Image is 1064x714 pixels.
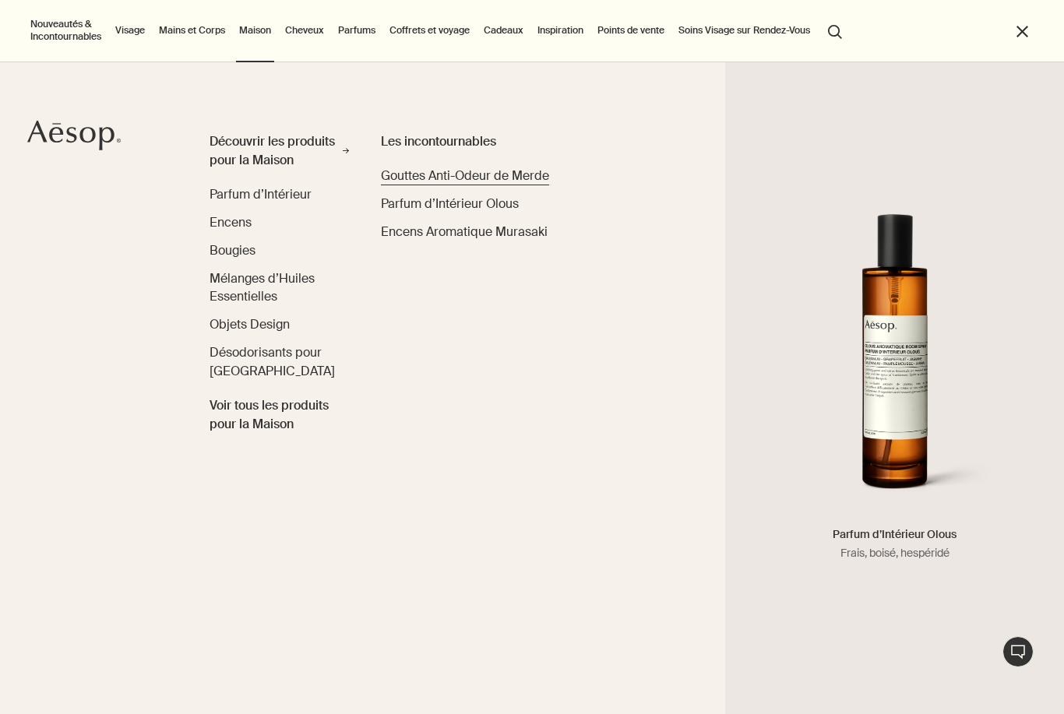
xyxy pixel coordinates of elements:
span: Parfum d’Intérieur Olous [381,195,519,212]
p: Frais, boisé, hespéridé [741,544,1048,561]
span: Voir tous les produits pour la Maison [210,396,350,434]
div: Découvrir les produits pour la Maison [210,132,339,170]
a: Découvrir les produits pour la Maison [210,132,350,176]
span: Parfum d’Intérieur [210,186,312,202]
span: Désodorisants pour Salle de Bain [210,344,335,379]
a: Encens [210,213,252,232]
a: Objets Design [210,315,290,334]
a: Cheveux [282,21,327,40]
button: Fermer le menu [1013,23,1031,40]
button: Nouveautés & Incontournables [27,15,104,46]
a: Visage [112,21,148,40]
span: Encens [210,214,252,230]
svg: Aesop [27,120,121,151]
a: Parfum d’Intérieur Olous [381,195,519,213]
a: Olous Aromatique Room Spray in Amber bottleParfum d’Intérieur OlousFrais, boisé, hespéridé [741,199,1048,577]
a: Parfum d’Intérieur [210,185,312,204]
a: Coffrets et voyage [386,21,473,40]
a: Désodorisants pour [GEOGRAPHIC_DATA] [210,343,350,381]
button: Chat en direct [1002,636,1034,667]
a: Soins Visage sur Rendez-Vous [675,21,813,40]
img: Olous Aromatique Room Spray in Amber bottle [766,214,1023,510]
h5: Parfum d’Intérieur Olous [741,526,1048,561]
a: Gouttes Anti-Odeur de Merde [381,167,549,185]
a: Inspiration [534,21,587,40]
span: Encens Aromatique Murasaki [381,223,548,240]
a: Voir tous les produits pour la Maison [210,390,350,434]
a: Mains et Corps [156,21,228,40]
span: Bougies [210,242,255,259]
a: Encens Aromatique Murasaki [381,223,548,241]
a: Aesop [27,120,121,155]
span: Gouttes Anti-Odeur de Merde [381,167,549,184]
a: Cadeaux [481,21,527,40]
a: Parfums [335,21,379,40]
a: Mélanges d’Huiles Essentielles [210,269,350,307]
span: Objets Design [210,316,290,332]
button: Lancer une recherche [821,16,849,45]
a: Maison [236,21,274,40]
span: Mélanges d’Huiles Essentielles [210,270,315,305]
a: Bougies [210,241,255,260]
div: Les incontournables [381,132,551,151]
button: Points de vente [594,21,668,40]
